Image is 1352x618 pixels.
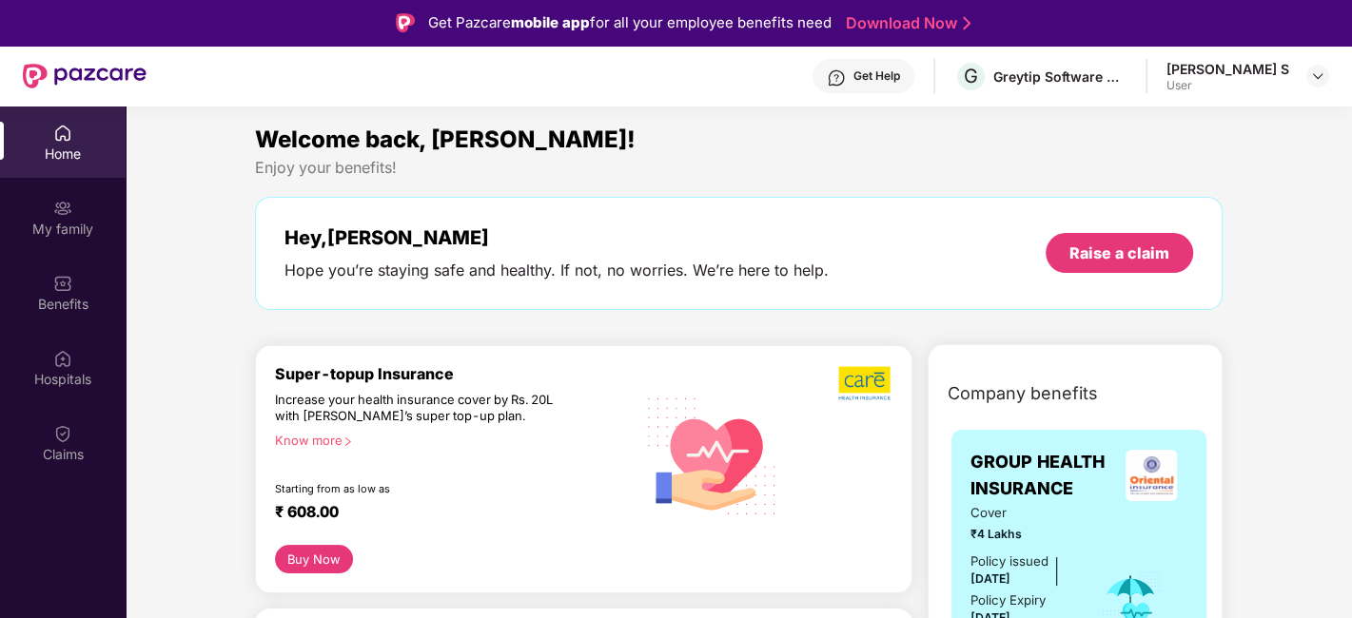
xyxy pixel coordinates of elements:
div: User [1166,78,1289,93]
div: Policy Expiry [970,590,1046,610]
div: Hope you’re staying safe and healthy. If not, no worries. We’re here to help. [284,261,829,280]
span: ₹4 Lakhs [970,525,1073,543]
div: Enjoy your benefits! [255,158,1223,178]
span: G [964,65,978,87]
img: b5dec4f62d2307b9de63beb79f102df3.png [838,365,892,401]
span: right [343,436,353,447]
div: Get Help [853,68,900,84]
img: insurerLogo [1126,450,1177,501]
img: svg+xml;base64,PHN2ZyBpZD0iQmVuZWZpdHMiIHhtbG5zPSJodHRwOi8vd3d3LnczLm9yZy8yMDAwL3N2ZyIgd2lkdGg9Ij... [53,274,72,293]
div: [PERSON_NAME] S [1166,60,1289,78]
div: Increase your health insurance cover by Rs. 20L with [PERSON_NAME]’s super top-up plan. [275,392,553,424]
img: svg+xml;base64,PHN2ZyBpZD0iSG9tZSIgeG1sbnM9Imh0dHA6Ly93d3cudzMub3JnLzIwMDAvc3ZnIiB3aWR0aD0iMjAiIG... [53,124,72,143]
span: Welcome back, [PERSON_NAME]! [255,126,636,153]
span: [DATE] [970,571,1010,586]
div: Super-topup Insurance [275,365,636,383]
img: svg+xml;base64,PHN2ZyBpZD0iRHJvcGRvd24tMzJ4MzIiIHhtbG5zPSJodHRwOi8vd3d3LnczLm9yZy8yMDAwL3N2ZyIgd2... [1310,68,1325,84]
div: Raise a claim [1069,242,1169,263]
div: Know more [275,433,624,446]
img: Logo [396,13,415,32]
img: New Pazcare Logo [23,64,147,88]
img: svg+xml;base64,PHN2ZyBpZD0iSGVscC0zMngzMiIgeG1sbnM9Imh0dHA6Ly93d3cudzMub3JnLzIwMDAvc3ZnIiB3aWR0aD... [827,68,846,87]
div: Policy issued [970,551,1048,571]
button: Buy Now [275,545,353,572]
a: Download Now [846,13,965,33]
span: GROUP HEALTH INSURANCE [970,449,1115,503]
img: svg+xml;base64,PHN2ZyBpZD0iQ2xhaW0iIHhtbG5zPSJodHRwOi8vd3d3LnczLm9yZy8yMDAwL3N2ZyIgd2lkdGg9IjIwIi... [53,424,72,443]
div: Starting from as low as [275,482,555,495]
div: Greytip Software Private Limited [993,68,1127,86]
strong: mobile app [511,13,590,31]
img: svg+xml;base64,PHN2ZyB4bWxucz0iaHR0cDovL3d3dy53My5vcmcvMjAwMC9zdmciIHhtbG5zOnhsaW5rPSJodHRwOi8vd3... [635,377,789,533]
div: ₹ 608.00 [275,503,617,526]
img: svg+xml;base64,PHN2ZyBpZD0iSG9zcGl0YWxzIiB4bWxucz0iaHR0cDovL3d3dy53My5vcmcvMjAwMC9zdmciIHdpZHRoPS... [53,349,72,368]
img: Stroke [963,13,970,33]
img: svg+xml;base64,PHN2ZyB3aWR0aD0iMjAiIGhlaWdodD0iMjAiIHZpZXdCb3g9IjAgMCAyMCAyMCIgZmlsbD0ibm9uZSIgeG... [53,199,72,218]
span: Company benefits [948,380,1098,407]
div: Get Pazcare for all your employee benefits need [428,11,832,34]
span: Cover [970,503,1073,523]
div: Hey, [PERSON_NAME] [284,226,829,249]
